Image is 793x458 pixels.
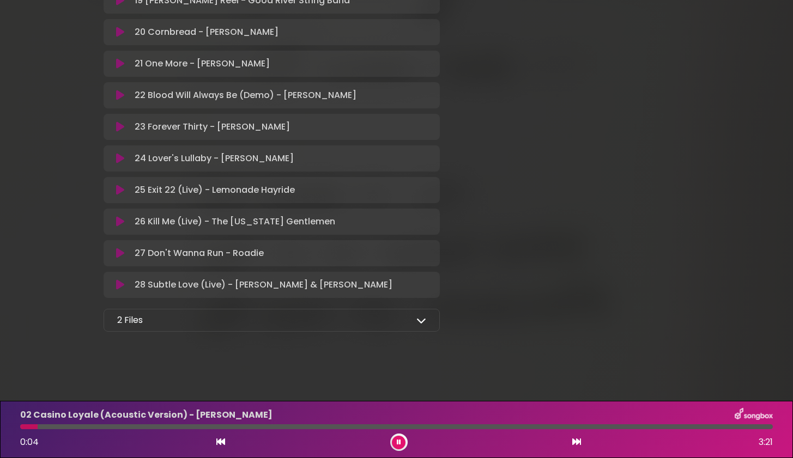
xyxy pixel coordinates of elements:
p: 27 Don't Wanna Run - Roadie [135,247,264,260]
p: 24 Lover's Lullaby - [PERSON_NAME] [135,152,294,165]
p: 2 Files [117,314,143,327]
p: 21 One More - [PERSON_NAME] [135,57,270,70]
p: 26 Kill Me (Live) - The [US_STATE] Gentlemen [135,215,335,228]
p: 28 Subtle Love (Live) - [PERSON_NAME] & [PERSON_NAME] [135,278,392,291]
p: 23 Forever Thirty - [PERSON_NAME] [135,120,290,133]
p: 25 Exit 22 (Live) - Lemonade Hayride [135,184,295,197]
p: 22 Blood Will Always Be (Demo) - [PERSON_NAME] [135,89,356,102]
p: 20 Cornbread - [PERSON_NAME] [135,26,279,39]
